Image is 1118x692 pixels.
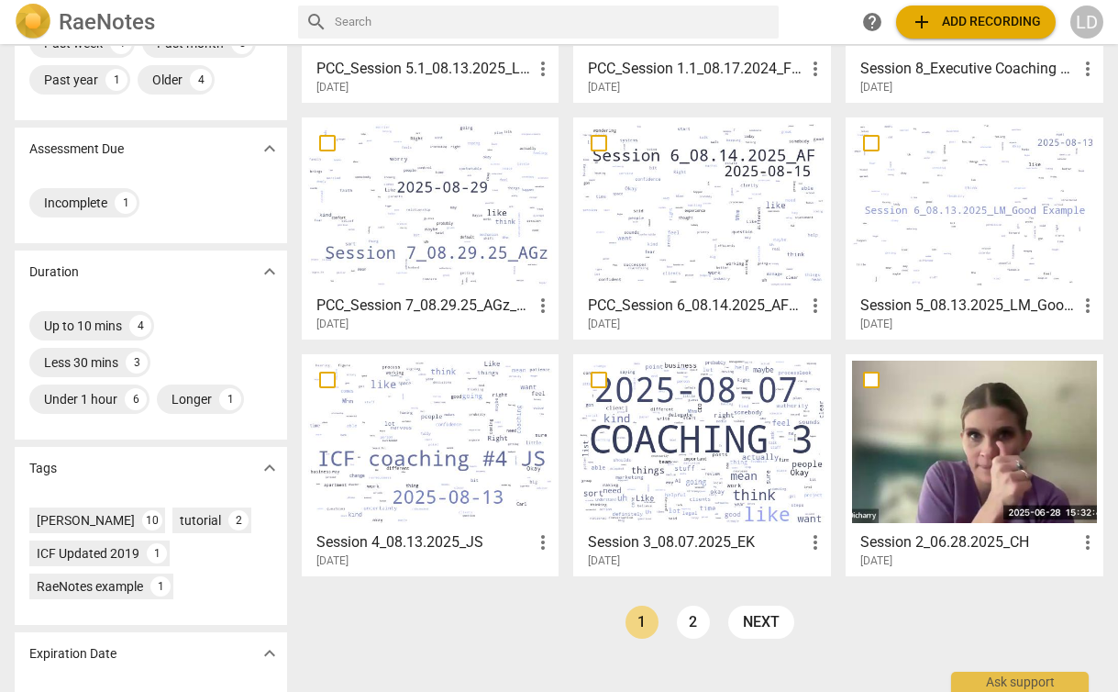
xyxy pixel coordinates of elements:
span: more_vert [804,58,826,80]
h3: Session 8_Executive Coaching Session #5 CC [860,58,1077,80]
h3: PCC_Session 7_08.29.25_AGz_PCC [316,295,533,317]
div: RaeNotes example [37,577,143,596]
span: [DATE] [316,317,349,332]
span: more_vert [804,531,826,553]
a: PCC_Session 6_08.14.2025_AF_PCC[DATE] [580,124,825,331]
a: Session 2_06.28.2025_CH[DATE] [852,361,1097,568]
span: more_vert [532,295,554,317]
span: [DATE] [860,317,892,332]
div: 10 [142,510,162,530]
h3: Session 5_08.13.2025_LM_Good Example [860,295,1077,317]
div: Incomplete [44,194,107,212]
a: next [728,606,794,639]
div: 2 [228,510,249,530]
button: Show more [256,640,283,667]
span: help [861,11,883,33]
p: Assessment Due [29,140,124,159]
h3: PCC_Session 1.1_08.17.2024_FD_PCC [588,58,804,80]
div: Older [152,71,183,89]
span: expand_more [259,642,281,664]
span: expand_more [259,457,281,479]
p: Tags [29,459,57,478]
a: Session 4_08.13.2025_JS[DATE] [308,361,553,568]
h3: Session 2_06.28.2025_CH [860,531,1077,553]
h3: Session 3_08.07.2025_EK [588,531,804,553]
span: [DATE] [316,553,349,569]
div: Ask support [951,672,1089,692]
span: Add recording [911,11,1041,33]
span: [DATE] [588,317,620,332]
div: Past year [44,71,98,89]
div: 1 [147,543,167,564]
span: more_vert [1077,295,1099,317]
h3: Session 4_08.13.2025_JS [316,531,533,553]
span: more_vert [532,531,554,553]
div: 1 [150,576,171,597]
p: Expiration Date [29,644,116,664]
a: Page 2 [677,606,710,639]
button: Show more [256,258,283,285]
span: more_vert [532,58,554,80]
span: [DATE] [588,553,620,569]
div: 4 [129,315,151,337]
div: ICF Updated 2019 [37,544,139,563]
div: 4 [190,69,212,91]
p: Duration [29,262,79,282]
a: Help [856,6,889,39]
span: [DATE] [316,80,349,95]
span: expand_more [259,138,281,160]
button: Upload [896,6,1056,39]
span: more_vert [1077,58,1099,80]
h3: PCC_Session 6_08.14.2025_AF_PCC [588,295,804,317]
span: [DATE] [860,80,892,95]
div: Under 1 hour [44,390,117,408]
div: Longer [172,390,212,408]
h3: PCC_Session 5.1_08.13.2025_LM_PCC [316,58,533,80]
button: Show more [256,135,283,162]
div: 3 [126,352,148,374]
div: 1 [219,388,241,410]
a: Session 5_08.13.2025_LM_Good Example[DATE] [852,124,1097,331]
img: Logo [15,4,51,40]
div: [PERSON_NAME] [37,511,135,530]
a: Page 1 is your current page [625,606,659,639]
h2: RaeNotes [59,9,155,35]
div: 1 [105,69,127,91]
a: PCC_Session 7_08.29.25_AGz_PCC[DATE] [308,124,553,331]
span: search [305,11,327,33]
a: Session 3_08.07.2025_EK[DATE] [580,361,825,568]
span: [DATE] [860,553,892,569]
span: more_vert [1077,531,1099,553]
div: Less 30 mins [44,353,118,372]
span: [DATE] [588,80,620,95]
div: 6 [125,388,147,410]
span: add [911,11,933,33]
a: LogoRaeNotes [15,4,283,40]
div: 1 [115,192,137,214]
div: tutorial [180,511,221,530]
span: more_vert [804,295,826,317]
input: Search [335,7,771,37]
button: LD [1070,6,1103,39]
span: expand_more [259,261,281,283]
button: Show more [256,454,283,482]
div: Up to 10 mins [44,317,122,335]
